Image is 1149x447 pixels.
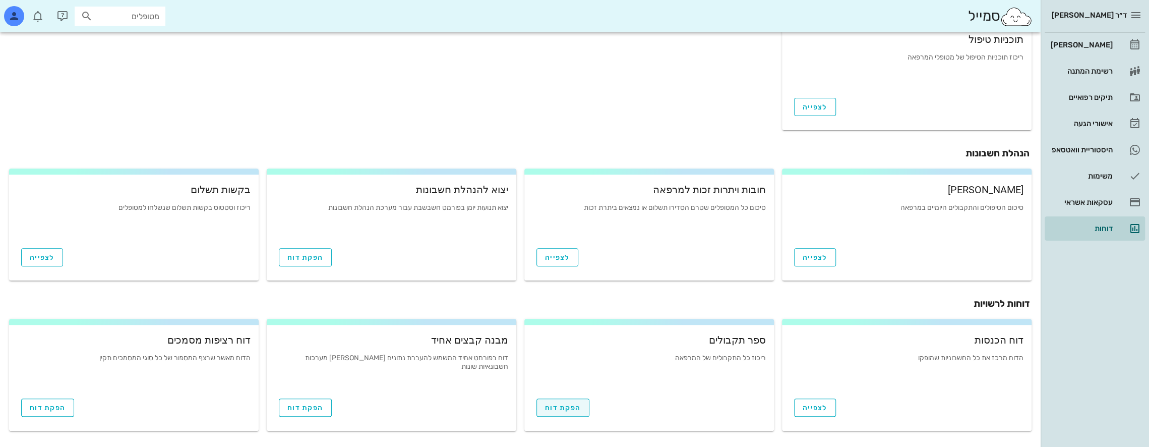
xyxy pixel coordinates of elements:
[790,335,1023,345] div: דוח הכנסות
[794,399,836,417] a: לצפייה
[1045,190,1145,214] a: עסקאות אשראי
[790,354,1023,384] div: הדוח מרכז את כל החשבוניות שהופקו
[532,185,766,195] div: חובות ויתרות זכות למרפאה
[1049,41,1113,49] div: [PERSON_NAME]
[287,253,323,262] span: הפקת דוח
[30,253,54,262] span: לצפייה
[536,399,589,417] a: הפקת דוח
[794,248,836,266] a: לצפייה
[545,404,581,412] span: הפקת דוח
[21,248,63,266] a: לצפייה
[1045,59,1145,83] a: רשימת המתנה
[11,146,1030,160] h3: הנהלת חשבונות
[279,248,332,266] button: הפקת דוח
[275,354,508,384] div: דוח בפורמט אחיד המשמש להעברת נתונים [PERSON_NAME] מערכות חשבונאיות שונות
[794,98,836,116] a: לצפייה
[1049,198,1113,206] div: עסקאות אשראי
[532,204,766,234] div: סיכום כל המטופלים שטרם הסדירו תשלום או נמצאים ביתרת זכות
[30,404,66,412] span: הפקת דוח
[1045,111,1145,136] a: אישורי הגעה
[1045,85,1145,109] a: תיקים רפואיים
[30,8,36,14] span: תג
[1049,172,1113,180] div: משימות
[21,399,74,417] button: הפקת דוח
[967,6,1033,27] div: סמייל
[1045,33,1145,57] a: [PERSON_NAME]
[790,53,1023,84] div: ריכוז תוכניות הטיפול של מטופלי המרפאה
[275,185,508,195] div: יצוא להנהלת חשבונות
[790,185,1023,195] div: [PERSON_NAME]
[17,354,251,384] div: הדוח מאשר שרצף המספור של כל סוגי המסמכים תקין
[532,354,766,384] div: ריכוז כל התקבולים של המרפאה
[790,204,1023,234] div: סיכום הטיפולים והתקבולים היומיים במרפאה
[11,297,1030,311] h3: דוחות לרשויות
[17,335,251,345] div: דוח רציפות מסמכים
[1052,11,1127,20] span: ד״ר [PERSON_NAME]
[17,204,251,234] div: ריכוז וסטטוס בקשות תשלום שנשלחו למטופלים
[545,253,570,262] span: לצפייה
[1049,146,1113,154] div: היסטוריית וואטסאפ
[1045,164,1145,188] a: משימות
[790,34,1023,44] div: תוכניות טיפול
[275,204,508,234] div: יצוא תנועות יומן בפורמט חשבשבת עבור מערכת הנהלת חשבונות
[803,404,827,412] span: לצפייה
[532,335,766,345] div: ספר תקבולים
[803,253,827,262] span: לצפייה
[803,103,827,111] span: לצפייה
[17,185,251,195] div: בקשות תשלום
[1049,120,1113,128] div: אישורי הגעה
[1045,138,1145,162] a: היסטוריית וואטסאפ
[536,248,578,266] a: לצפייה
[287,404,323,412] span: הפקת דוח
[1000,7,1033,27] img: SmileCloud logo
[1045,216,1145,241] a: דוחות
[1049,93,1113,101] div: תיקים רפואיים
[275,335,508,345] div: מבנה קבצים אחיד
[1049,67,1113,75] div: רשימת המתנה
[1049,225,1113,233] div: דוחות
[279,399,332,417] button: הפקת דוח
